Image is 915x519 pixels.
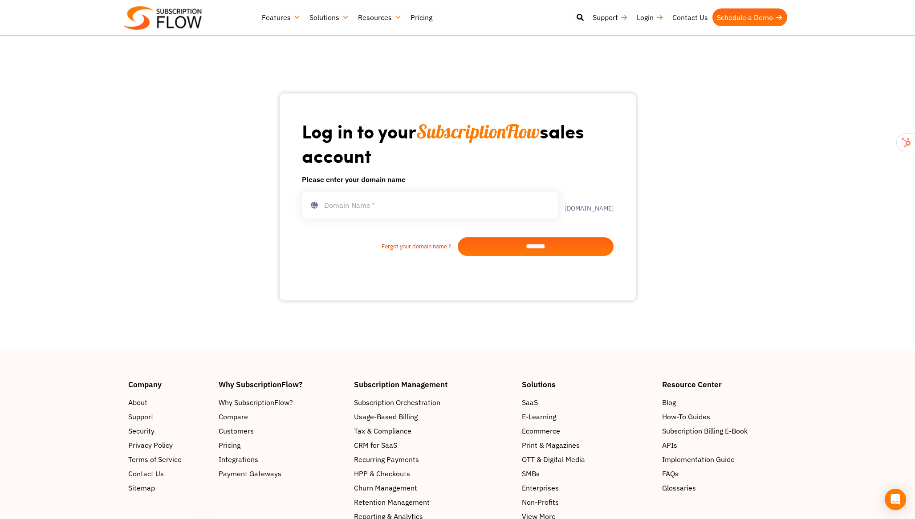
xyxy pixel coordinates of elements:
[662,483,787,493] a: Glossaries
[416,120,540,143] span: SubscriptionFlow
[128,411,154,422] span: Support
[522,426,653,436] a: Ecommerce
[522,454,585,465] span: OTT & Digital Media
[668,8,712,26] a: Contact Us
[354,483,417,493] span: Churn Management
[522,468,653,479] a: SMBs
[219,426,345,436] a: Customers
[305,8,354,26] a: Solutions
[128,468,164,479] span: Contact Us
[406,8,437,26] a: Pricing
[219,411,345,422] a: Compare
[558,199,614,211] label: .[DOMAIN_NAME]
[662,454,735,465] span: Implementation Guide
[522,411,556,422] span: E-Learning
[302,174,614,185] h6: Please enter your domain name
[302,242,458,251] a: Forgot your domain name ?
[354,381,513,388] h4: Subscription Management
[662,426,748,436] span: Subscription Billing E-Book
[128,454,182,465] span: Terms of Service
[354,397,440,408] span: Subscription Orchestration
[128,426,155,436] span: Security
[128,397,147,408] span: About
[219,468,281,479] span: Payment Gateways
[662,397,676,408] span: Blog
[522,497,559,507] span: Non-Profits
[354,411,418,422] span: Usage-Based Billing
[128,440,210,450] a: Privacy Policy
[128,468,210,479] a: Contact Us
[662,483,696,493] span: Glossaries
[354,397,513,408] a: Subscription Orchestration
[354,454,513,465] a: Recurring Payments
[302,119,614,167] h1: Log in to your sales account
[522,483,653,493] a: Enterprises
[128,483,155,493] span: Sitemap
[128,454,210,465] a: Terms of Service
[522,397,538,408] span: SaaS
[662,381,787,388] h4: Resource Center
[522,397,653,408] a: SaaS
[219,468,345,479] a: Payment Gateways
[354,411,513,422] a: Usage-Based Billing
[219,397,293,408] span: Why SubscriptionFlow?
[219,454,258,465] span: Integrations
[354,497,513,507] a: Retention Management
[712,8,787,26] a: Schedule a Demo
[354,440,397,450] span: CRM for SaaS
[662,440,677,450] span: APIs
[354,497,430,507] span: Retention Management
[662,426,787,436] a: Subscription Billing E-Book
[219,411,248,422] span: Compare
[662,468,679,479] span: FAQs
[128,381,210,388] h4: Company
[522,454,653,465] a: OTT & Digital Media
[662,468,787,479] a: FAQs
[354,483,513,493] a: Churn Management
[522,497,653,507] a: Non-Profits
[219,454,345,465] a: Integrations
[522,440,653,450] a: Print & Magazines
[662,440,787,450] a: APIs
[219,426,254,436] span: Customers
[128,411,210,422] a: Support
[128,440,173,450] span: Privacy Policy
[522,483,559,493] span: Enterprises
[257,8,305,26] a: Features
[354,8,406,26] a: Resources
[128,426,210,436] a: Security
[662,454,787,465] a: Implementation Guide
[219,440,345,450] a: Pricing
[354,454,419,465] span: Recurring Payments
[354,426,513,436] a: Tax & Compliance
[124,6,202,30] img: Subscriptionflow
[522,468,540,479] span: SMBs
[522,411,653,422] a: E-Learning
[588,8,632,26] a: Support
[354,440,513,450] a: CRM for SaaS
[354,468,410,479] span: HPP & Checkouts
[885,489,906,510] div: Open Intercom Messenger
[522,426,560,436] span: Ecommerce
[219,381,345,388] h4: Why SubscriptionFlow?
[354,426,411,436] span: Tax & Compliance
[354,468,513,479] a: HPP & Checkouts
[662,411,710,422] span: How-To Guides
[662,411,787,422] a: How-To Guides
[219,397,345,408] a: Why SubscriptionFlow?
[128,483,210,493] a: Sitemap
[662,397,787,408] a: Blog
[522,381,653,388] h4: Solutions
[128,397,210,408] a: About
[632,8,668,26] a: Login
[219,440,240,450] span: Pricing
[522,440,580,450] span: Print & Magazines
